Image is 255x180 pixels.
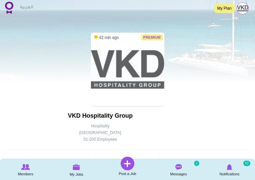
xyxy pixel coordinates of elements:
[153,160,204,179] a: Messages Messages 2
[102,157,153,177] a: Post a Job Post a Job
[220,171,240,177] span: Notifications
[204,160,255,179] a: Notifications Notifications 42
[18,171,33,177] span: Members
[194,161,200,166] small: 2
[141,34,163,40] span: Premium
[227,164,232,170] img: Notifications
[73,164,80,170] img: My Jobs
[243,161,250,166] small: 42
[17,1,36,14] a: العربية
[94,35,119,40] span: 42 min ago
[121,157,134,170] img: Post a Job
[175,164,182,170] img: Messages
[5,2,13,14] img: Home
[51,160,102,179] a: My Jobs My Jobs
[80,129,121,136] div: [GEOGRAPHIC_DATA]
[8,113,192,119] h1: VKD Hospitality Group
[214,4,235,13] a: My Plan
[119,170,136,177] span: Post a Job
[70,171,83,178] span: My Jobs
[8,123,192,129] div: Hospitality
[21,164,30,170] img: Browse Members
[170,171,187,177] span: Messages
[8,136,192,143] div: 51-200 Employees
